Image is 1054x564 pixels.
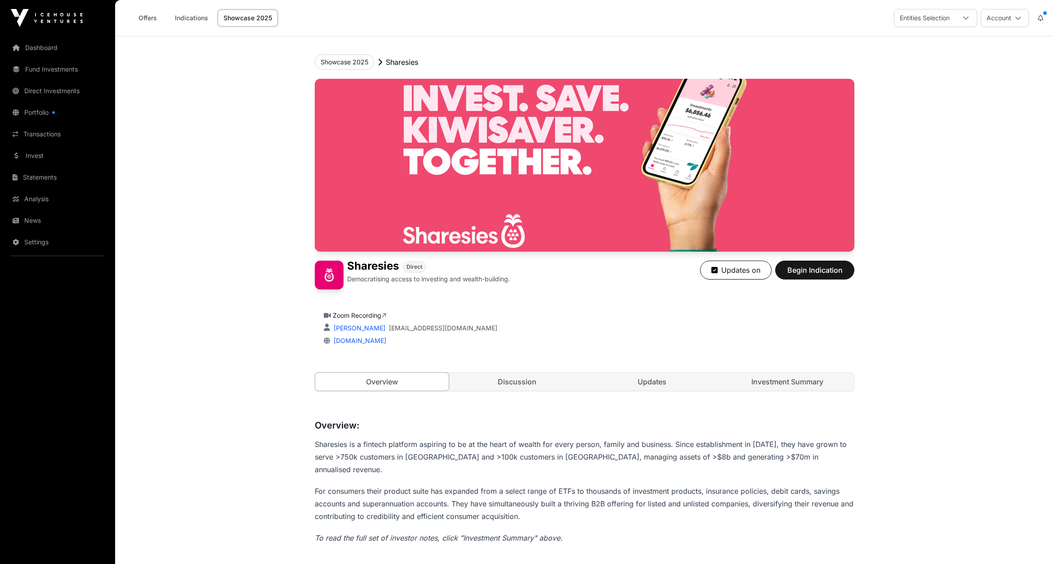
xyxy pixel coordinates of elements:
h3: Overview: [315,418,854,433]
p: Sharesies [386,57,418,68]
a: Updates [585,373,719,391]
div: Entities Selection [894,9,955,27]
span: Begin Indication [786,265,843,275]
a: Statements [7,167,108,187]
img: Sharesies [315,261,344,289]
a: Transactions [7,124,108,144]
button: Updates on [700,261,772,280]
p: Sharesies is a fintech platform aspiring to be at the heart of wealth for every person, family an... [315,438,854,476]
a: [PERSON_NAME] [332,324,385,332]
a: Showcase 2025 [218,9,278,27]
a: Zoom Recording [333,311,386,319]
a: Indications [169,9,214,27]
a: Dashboard [7,38,108,58]
a: Analysis [7,189,108,209]
a: [EMAIL_ADDRESS][DOMAIN_NAME] [389,324,497,333]
em: To read the full set of investor notes, click "Investment Summary" above. [315,533,563,542]
a: Offers [130,9,165,27]
button: Account [981,9,1029,27]
a: Settings [7,232,108,252]
a: Overview [315,372,449,391]
p: Democratising access to investing and wealth-building. [347,275,510,284]
a: Portfolio [7,103,108,122]
a: [DOMAIN_NAME] [330,337,386,344]
h1: Sharesies [347,261,399,273]
a: Fund Investments [7,59,108,79]
span: Direct [406,263,422,271]
a: Investment Summary [721,373,854,391]
a: Begin Indication [775,270,854,279]
p: For consumers their product suite has expanded from a select range of ETFs to thousands of invest... [315,485,854,523]
a: Invest [7,146,108,166]
button: Begin Indication [775,261,854,280]
button: Showcase 2025 [315,54,374,70]
a: Direct Investments [7,81,108,101]
img: Icehouse Ventures Logo [11,9,83,27]
nav: Tabs [315,373,854,391]
a: Discussion [451,373,584,391]
a: News [7,211,108,230]
img: Sharesies [315,79,854,252]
